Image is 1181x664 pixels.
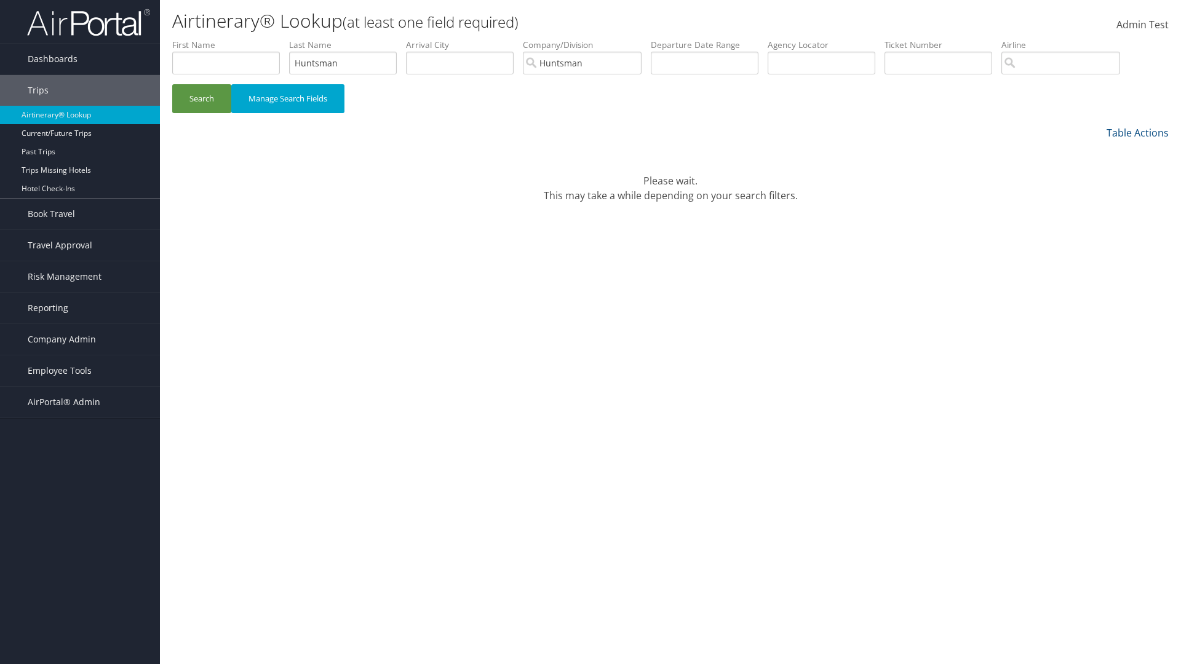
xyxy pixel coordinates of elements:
h1: Airtinerary® Lookup [172,8,837,34]
img: airportal-logo.png [27,8,150,37]
span: Book Travel [28,199,75,229]
span: AirPortal® Admin [28,387,100,417]
label: Agency Locator [768,39,885,51]
span: Admin Test [1116,18,1169,31]
span: Travel Approval [28,230,92,261]
span: Company Admin [28,324,96,355]
label: Arrival City [406,39,523,51]
span: Reporting [28,293,68,323]
span: Trips [28,75,49,106]
small: (at least one field required) [343,12,519,32]
span: Risk Management [28,261,101,292]
a: Table Actions [1107,126,1169,140]
div: Please wait. This may take a while depending on your search filters. [172,159,1169,203]
label: Ticket Number [885,39,1001,51]
a: Admin Test [1116,6,1169,44]
label: Airline [1001,39,1129,51]
label: First Name [172,39,289,51]
label: Departure Date Range [651,39,768,51]
button: Manage Search Fields [231,84,344,113]
span: Dashboards [28,44,78,74]
button: Search [172,84,231,113]
label: Last Name [289,39,406,51]
label: Company/Division [523,39,651,51]
span: Employee Tools [28,355,92,386]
